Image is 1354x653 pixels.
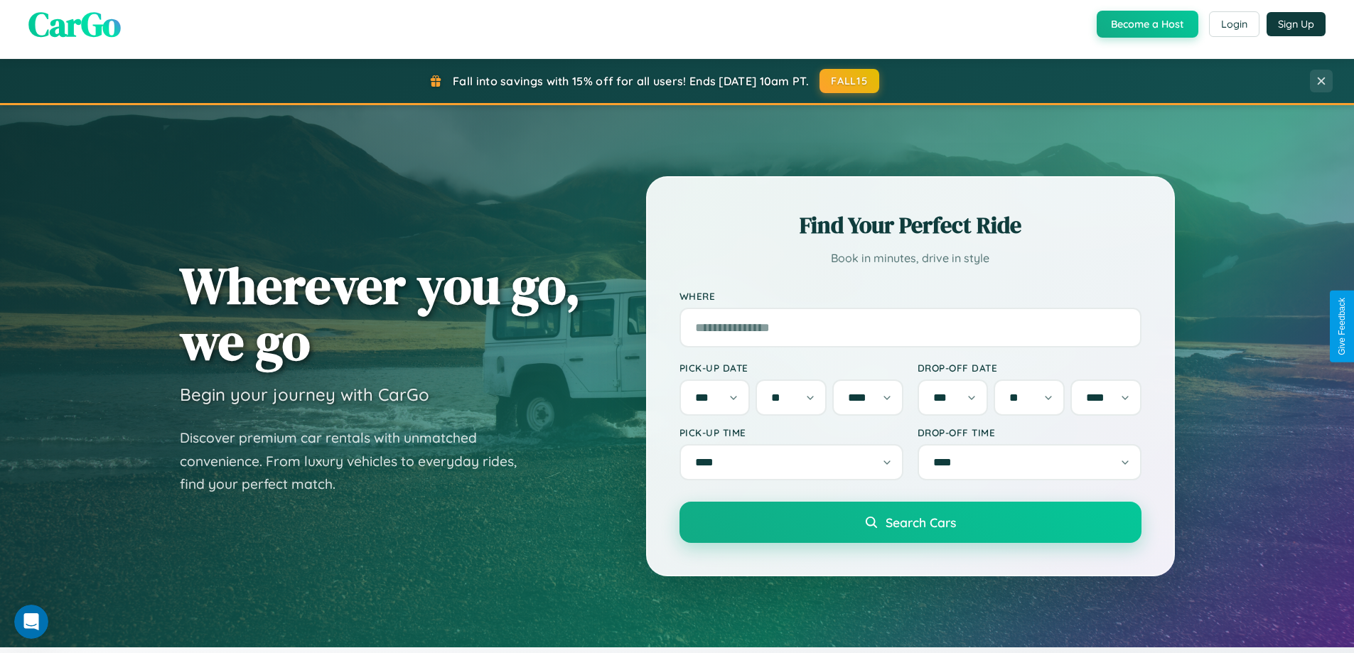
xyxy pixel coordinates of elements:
button: FALL15 [820,69,879,93]
iframe: Intercom live chat [14,605,48,639]
h2: Find Your Perfect Ride [679,210,1141,241]
p: Book in minutes, drive in style [679,248,1141,269]
button: Search Cars [679,502,1141,543]
span: CarGo [28,1,121,48]
span: Fall into savings with 15% off for all users! Ends [DATE] 10am PT. [453,74,809,88]
div: Give Feedback [1337,298,1347,355]
h1: Wherever you go, we go [180,257,581,369]
h3: Begin your journey with CarGo [180,384,429,405]
label: Pick-up Date [679,362,903,374]
button: Login [1209,11,1259,37]
label: Pick-up Time [679,426,903,438]
label: Drop-off Date [918,362,1141,374]
p: Discover premium car rentals with unmatched convenience. From luxury vehicles to everyday rides, ... [180,426,535,496]
button: Become a Host [1097,11,1198,38]
label: Drop-off Time [918,426,1141,438]
label: Where [679,290,1141,302]
span: Search Cars [886,514,956,530]
button: Sign Up [1267,12,1326,36]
